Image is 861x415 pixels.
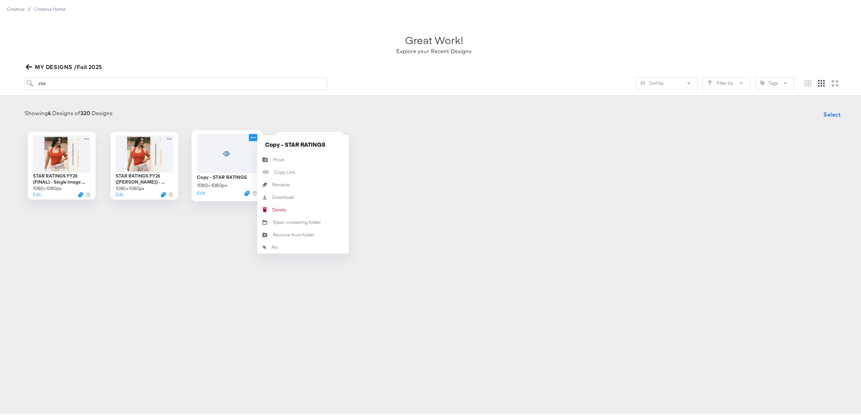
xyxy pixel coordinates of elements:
span: Select [823,108,841,118]
svg: Filter [707,79,712,84]
div: 1080 × 1080 px [197,180,227,187]
svg: Copy [257,167,274,174]
span: / [25,5,34,10]
button: Select [821,106,843,120]
span: MY DESIGNS /Fall 2025 [27,61,102,70]
div: Rename [272,180,290,186]
svg: Large grid [832,78,838,85]
div: Explore your Recent Designs [396,46,472,54]
svg: Tag [760,79,765,84]
svg: Sliders [640,79,645,84]
div: Showing Designs of Designs [24,108,113,116]
span: Creative [7,5,25,10]
svg: Rename [257,181,272,185]
div: Great Work! [405,31,463,46]
div: STAR RATINGS FY26 ([PERSON_NAME]) - Single Image (META)1080×1080pxEditDuplicate [111,130,178,198]
svg: Download [257,193,272,198]
svg: Medium grid [818,78,825,85]
svg: Small grid [804,78,811,85]
div: Copy - STAR RATINGS1080×1080pxEditDuplicate [192,128,263,200]
button: FilterFilter by [703,76,750,88]
button: Copy [257,164,349,177]
svg: Duplicate [78,191,83,195]
div: STAR RATINGS FY26 (FINAL) - Single Image (META) [33,171,91,184]
strong: 4 [48,108,51,115]
div: 1080 × 1080 px [116,184,144,190]
div: STAR RATINGS FY26 ([PERSON_NAME]) - Single Image (META) [116,171,173,184]
button: Edit [197,188,205,194]
div: Copy Link [274,167,295,174]
button: Edit [116,190,123,196]
a: Download [257,189,349,202]
svg: Duplicate [244,189,249,194]
div: 1080 × 1080 px [33,184,62,190]
button: Edit [33,190,41,196]
button: SlidersSort by [636,76,698,88]
a: Creative Home [34,5,65,10]
svg: Duplicate [161,191,166,195]
button: TagTags [755,76,794,88]
button: MY DESIGNS /Fall 2025 [24,61,105,70]
div: Pin [272,243,278,249]
svg: Move to folder [257,155,273,161]
strong: 320 [80,108,90,115]
svg: Delete [257,206,272,210]
div: Open containing folder [273,217,321,224]
div: Delete [272,205,286,211]
input: Search for a design [24,76,327,88]
button: Move to folder [257,152,349,164]
div: STAR RATINGS1080×1080pxEditDuplicate [276,130,344,198]
button: Rename [257,177,349,189]
div: Download [272,192,294,199]
div: Move [273,155,284,161]
div: Remove from folder [273,230,315,236]
div: STAR RATINGS FY26 (FINAL) - Single Image (META)1080×1080pxEditDuplicate [28,130,96,198]
div: Copy - STAR RATINGS [197,172,247,179]
button: Delete [257,202,349,214]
